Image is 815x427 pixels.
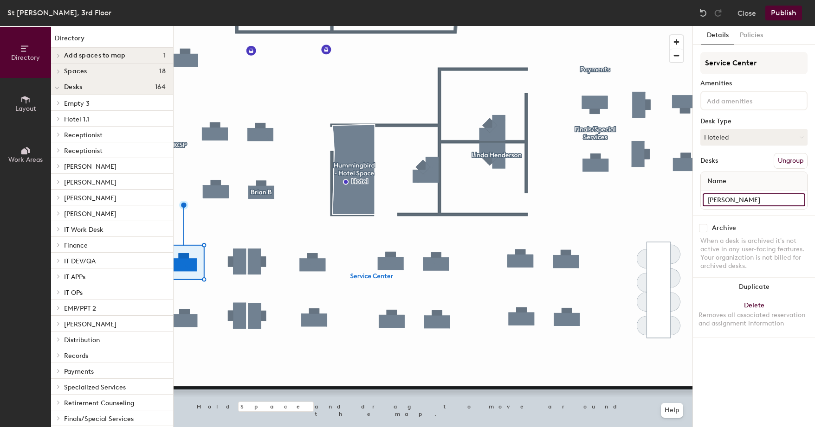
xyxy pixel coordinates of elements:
button: Policies [734,26,769,45]
span: IT OPs [64,289,83,297]
span: Finals/Special Services [64,415,134,423]
span: Payments [64,368,94,376]
div: When a desk is archived it's not active in any user-facing features. Your organization is not bil... [700,237,808,270]
input: Unnamed desk [703,193,805,206]
button: Help [661,403,683,418]
span: Retirement Counseling [64,399,134,407]
button: Hoteled [700,129,808,146]
button: DeleteRemoves all associated reservation and assignment information [693,296,815,337]
span: Receptionist [64,131,103,139]
span: 1 [163,52,166,59]
span: Hotel 1.1 [64,115,89,123]
span: Desks [64,83,82,91]
span: Records [64,352,88,360]
span: [PERSON_NAME] [64,178,116,186]
span: [PERSON_NAME] [64,210,116,218]
span: Spaces [64,68,87,75]
div: Desk Type [700,118,808,125]
span: Specialized Services [64,383,126,391]
span: EMP/PPT 2 [64,305,96,312]
div: Amenities [700,80,808,87]
img: Undo [699,8,708,18]
span: Distribution [64,336,100,344]
span: IT DEV/QA [64,257,96,265]
span: [PERSON_NAME] [64,194,116,202]
span: Name [703,173,731,190]
button: Details [701,26,734,45]
div: Removes all associated reservation and assignment information [699,311,809,328]
div: St [PERSON_NAME], 3rd Floor [7,7,111,19]
span: Work Areas [8,156,43,164]
button: Ungroup [774,153,808,169]
span: Add spaces to map [64,52,126,59]
span: Finance [64,242,88,249]
span: [PERSON_NAME] [64,163,116,171]
input: Add amenities [705,95,789,106]
span: Layout [15,105,36,113]
span: 164 [155,83,166,91]
span: [PERSON_NAME] [64,320,116,328]
span: 18 [159,68,166,75]
div: Archive [712,224,736,232]
img: Redo [713,8,723,18]
div: Desks [700,157,718,165]
span: IT APPs [64,273,85,281]
span: IT Work Desk [64,226,103,234]
h1: Directory [51,33,173,48]
span: Receptionist [64,147,103,155]
span: Directory [11,54,40,62]
span: Empty 3 [64,100,90,108]
button: Duplicate [693,278,815,296]
button: Publish [765,6,802,20]
button: Close [737,6,756,20]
